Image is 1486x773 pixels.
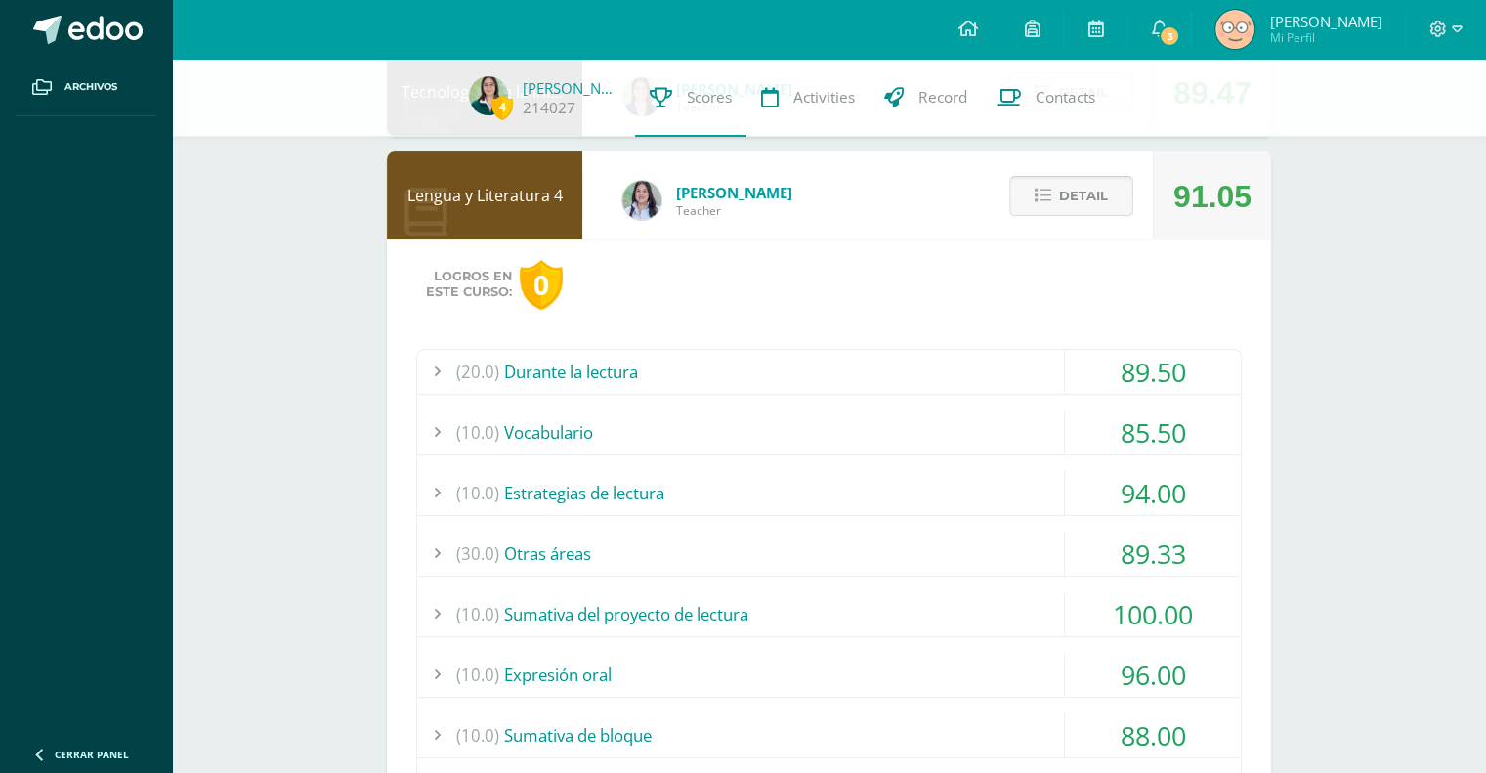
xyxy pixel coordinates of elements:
[456,350,499,394] span: (20.0)
[456,410,499,454] span: (10.0)
[456,713,499,757] span: (10.0)
[417,713,1241,757] div: Sumativa de bloque
[622,181,661,220] img: df6a3bad71d85cf97c4a6d1acf904499.png
[491,95,513,119] span: 4
[55,748,129,761] span: Cerrar panel
[426,269,512,300] span: Logros en este curso:
[417,471,1241,515] div: Estrategias de lectura
[1269,12,1381,31] span: [PERSON_NAME]
[64,79,117,95] span: Archivos
[1269,29,1381,46] span: Mi Perfil
[793,87,855,107] span: Activities
[456,532,499,576] span: (30.0)
[417,532,1241,576] div: Otras áreas
[870,59,982,137] a: Record
[676,183,792,202] span: [PERSON_NAME]
[1065,592,1241,636] div: 100.00
[1065,471,1241,515] div: 94.00
[456,653,499,697] span: (10.0)
[387,151,582,239] div: Lengua y Literatura 4
[469,76,508,115] img: a455c306de6069b1bdf364ebb330bb77.png
[417,592,1241,636] div: Sumativa del proyecto de lectura
[1215,10,1254,49] img: d9c7b72a65e1800de1590e9465332ea1.png
[417,653,1241,697] div: Expresión oral
[523,78,620,98] a: [PERSON_NAME]
[417,350,1241,394] div: Durante la lectura
[456,592,499,636] span: (10.0)
[1059,178,1108,214] span: Detail
[1009,176,1133,216] button: Detail
[456,471,499,515] span: (10.0)
[918,87,967,107] span: Record
[1065,410,1241,454] div: 85.50
[635,59,746,137] a: Scores
[1065,713,1241,757] div: 88.00
[1036,87,1095,107] span: Contacts
[16,59,156,116] a: Archivos
[1065,532,1241,576] div: 89.33
[417,410,1241,454] div: Vocabulario
[676,202,792,219] span: Teacher
[523,98,575,118] a: 214027
[1065,653,1241,697] div: 96.00
[1159,25,1180,47] span: 3
[982,59,1110,137] a: Contacts
[1065,350,1241,394] div: 89.50
[746,59,870,137] a: Activities
[1173,152,1252,240] div: 91.05
[520,260,563,310] div: 0
[687,87,732,107] span: Scores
